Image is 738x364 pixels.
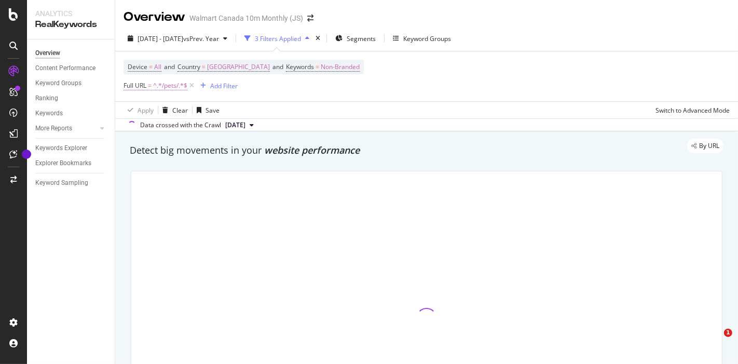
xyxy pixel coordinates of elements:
[210,82,238,90] div: Add Filter
[172,106,188,115] div: Clear
[403,34,451,43] div: Keyword Groups
[655,106,730,115] div: Switch to Advanced Mode
[196,79,238,92] button: Add Filter
[138,34,183,43] span: [DATE] - [DATE]
[128,62,147,71] span: Device
[35,158,91,169] div: Explorer Bookmarks
[35,143,87,154] div: Keywords Explorer
[307,15,313,22] div: arrow-right-arrow-left
[154,60,161,74] span: All
[651,102,730,118] button: Switch to Advanced Mode
[35,178,88,188] div: Keyword Sampling
[202,62,206,71] span: =
[140,120,221,130] div: Data crossed with the Crawl
[35,78,81,89] div: Keyword Groups
[124,8,185,26] div: Overview
[35,93,58,104] div: Ranking
[149,62,153,71] span: =
[35,178,107,188] a: Keyword Sampling
[255,34,301,43] div: 3 Filters Applied
[389,30,455,47] button: Keyword Groups
[189,13,303,23] div: Walmart Canada 10m Monthly (JS)
[35,108,63,119] div: Keywords
[35,63,95,74] div: Content Performance
[124,81,146,90] span: Full URL
[35,78,107,89] a: Keyword Groups
[331,30,380,47] button: Segments
[703,329,728,354] iframe: Intercom live chat
[35,48,60,59] div: Overview
[148,81,152,90] span: =
[35,108,107,119] a: Keywords
[321,60,360,74] span: Non-Branded
[699,143,719,149] span: By URL
[225,120,245,130] span: 2025 Aug. 15th
[316,62,319,71] span: =
[35,48,107,59] a: Overview
[347,34,376,43] span: Segments
[35,123,97,134] a: More Reports
[221,119,258,131] button: [DATE]
[240,30,313,47] button: 3 Filters Applied
[207,60,270,74] span: [GEOGRAPHIC_DATA]
[35,123,72,134] div: More Reports
[124,102,154,118] button: Apply
[35,19,106,31] div: RealKeywords
[124,30,231,47] button: [DATE] - [DATE]vsPrev. Year
[286,62,314,71] span: Keywords
[164,62,175,71] span: and
[193,102,220,118] button: Save
[35,158,107,169] a: Explorer Bookmarks
[22,150,31,159] div: Tooltip anchor
[272,62,283,71] span: and
[724,329,732,337] span: 1
[687,139,723,153] div: legacy label
[138,106,154,115] div: Apply
[206,106,220,115] div: Save
[153,78,187,93] span: ^.*/pets/.*$
[35,93,107,104] a: Ranking
[35,63,107,74] a: Content Performance
[35,8,106,19] div: Analytics
[158,102,188,118] button: Clear
[177,62,200,71] span: Country
[35,143,107,154] a: Keywords Explorer
[313,33,322,44] div: times
[183,34,219,43] span: vs Prev. Year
